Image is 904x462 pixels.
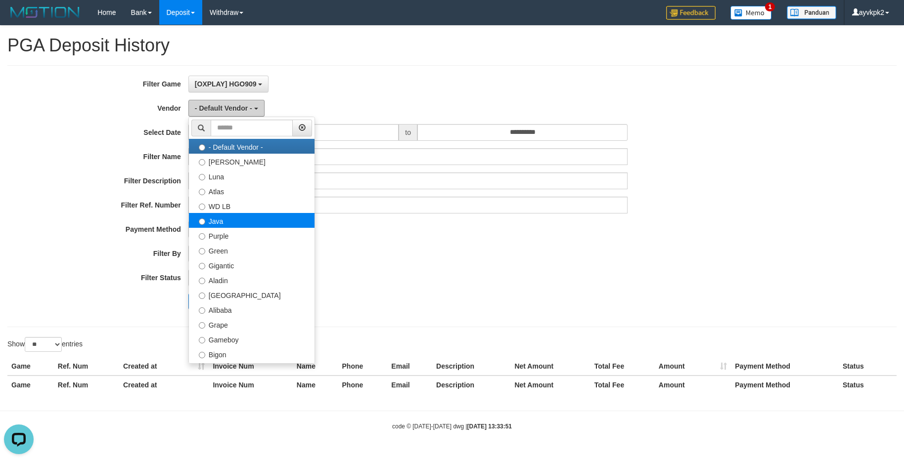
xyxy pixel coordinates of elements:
[590,376,655,394] th: Total Fee
[189,272,315,287] label: Aladin
[387,357,432,376] th: Email
[199,248,205,254] input: Green
[189,346,315,361] label: Bigon
[338,357,388,376] th: Phone
[209,357,292,376] th: Invoice Num
[199,174,205,180] input: Luna
[4,4,34,34] button: Open LiveChat chat widget
[730,6,772,20] img: Button%20Memo.svg
[189,287,315,302] label: [GEOGRAPHIC_DATA]
[467,423,512,430] strong: [DATE] 13:33:51
[188,76,269,92] button: [OXPLAY] HGO909
[7,376,54,394] th: Game
[392,423,512,430] small: code © [DATE]-[DATE] dwg |
[293,357,338,376] th: Name
[731,376,839,394] th: Payment Method
[199,189,205,195] input: Atlas
[765,2,775,11] span: 1
[399,124,417,141] span: to
[338,376,388,394] th: Phone
[199,159,205,166] input: [PERSON_NAME]
[189,198,315,213] label: WD LB
[199,278,205,284] input: Aladin
[7,357,54,376] th: Game
[54,357,119,376] th: Ref. Num
[655,357,731,376] th: Amount
[189,332,315,346] label: Gameboy
[839,376,897,394] th: Status
[7,337,83,352] label: Show entries
[199,352,205,358] input: Bigon
[7,5,83,20] img: MOTION_logo.png
[199,144,205,151] input: - Default Vendor -
[666,6,716,20] img: Feedback.jpg
[189,257,315,272] label: Gigantic
[839,357,897,376] th: Status
[199,204,205,210] input: WD LB
[25,337,62,352] select: Showentries
[195,104,252,112] span: - Default Vendor -
[199,337,205,343] input: Gameboy
[387,376,432,394] th: Email
[189,302,315,317] label: Alibaba
[787,6,836,19] img: panduan.png
[189,243,315,257] label: Green
[189,213,315,228] label: Java
[655,376,731,394] th: Amount
[189,168,315,183] label: Luna
[189,228,315,243] label: Purple
[510,376,590,394] th: Net Amount
[7,36,897,55] h1: PGA Deposit History
[188,100,265,117] button: - Default Vendor -
[189,154,315,168] label: [PERSON_NAME]
[199,322,205,329] input: Grape
[195,80,257,88] span: [OXPLAY] HGO909
[293,376,338,394] th: Name
[189,317,315,332] label: Grape
[199,263,205,269] input: Gigantic
[199,218,205,225] input: Java
[432,376,510,394] th: Description
[731,357,839,376] th: Payment Method
[189,361,315,376] label: Allstar
[510,357,590,376] th: Net Amount
[189,183,315,198] label: Atlas
[54,376,119,394] th: Ref. Num
[189,139,315,154] label: - Default Vendor -
[432,357,510,376] th: Description
[209,376,292,394] th: Invoice Num
[199,233,205,240] input: Purple
[119,357,209,376] th: Created at
[119,376,209,394] th: Created at
[199,293,205,299] input: [GEOGRAPHIC_DATA]
[590,357,655,376] th: Total Fee
[199,307,205,314] input: Alibaba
